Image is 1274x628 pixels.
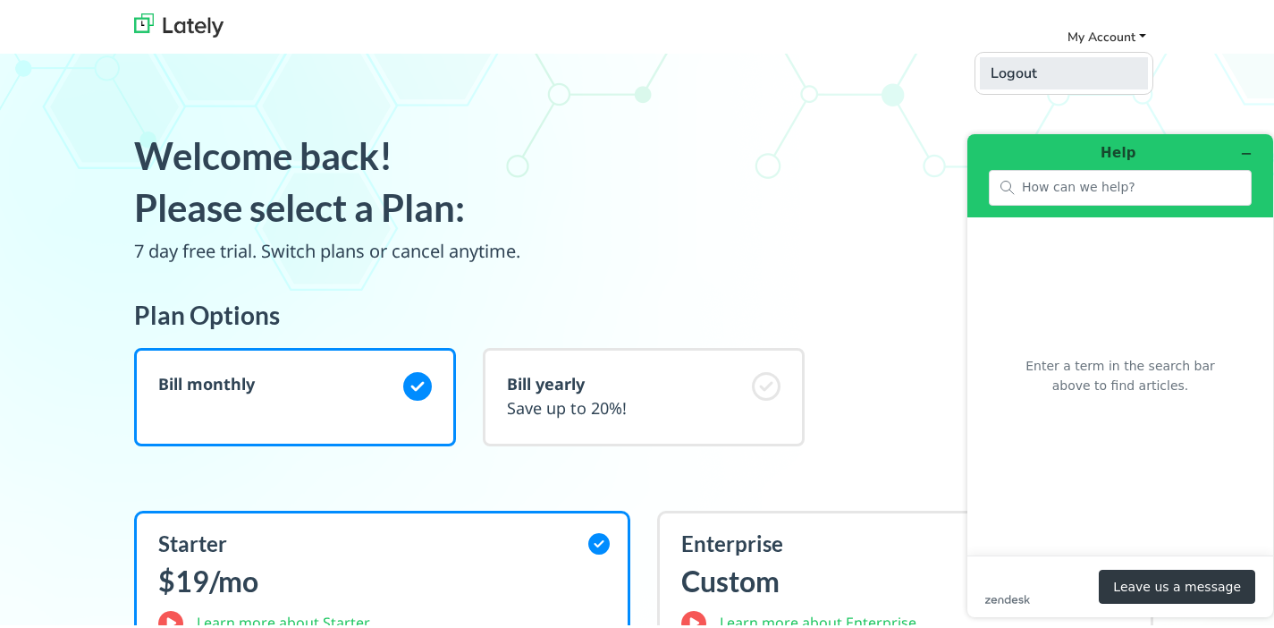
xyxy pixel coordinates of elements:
[681,528,1133,554] h2: Enterprise
[507,393,780,417] p: Save up to 20%!
[1060,19,1153,48] a: My Account
[158,528,610,554] h2: Starter
[158,561,610,595] h2: $19/mo
[980,54,1148,86] a: Logout
[507,369,585,391] span: Bill yearly
[681,561,1133,595] h2: Custom
[158,369,255,391] span: Bill monthly
[1067,25,1135,42] span: My Account
[41,13,78,29] span: Help
[974,48,1153,91] ul: My Account
[134,182,1153,226] h3: Please select a Plan:
[134,234,1153,261] p: 7 day free trial. Switch plans or cancel anytime.
[134,10,224,34] img: lately_logo_nav.700ca2e7.jpg
[134,130,1153,174] h3: Welcome back!
[134,297,1153,327] h4: Plan Options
